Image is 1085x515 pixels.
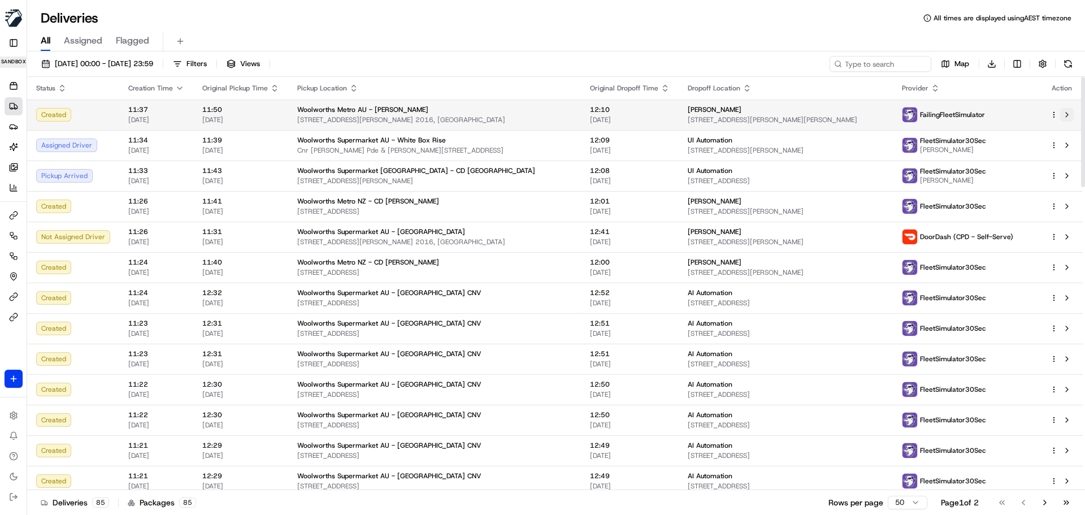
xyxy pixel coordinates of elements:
[128,268,184,277] span: [DATE]
[297,390,572,399] span: [STREET_ADDRESS]
[902,84,928,93] span: Provider
[590,421,670,430] span: [DATE]
[688,288,732,297] span: AI Automation
[94,175,98,184] span: •
[202,288,279,297] span: 12:32
[688,349,732,358] span: AI Automation
[1050,84,1074,93] div: Action
[920,202,986,211] span: FleetSimulator30Sec
[11,147,76,156] div: Past conversations
[116,34,149,47] span: Flagged
[202,115,279,124] span: [DATE]
[202,298,279,308] span: [DATE]
[830,56,931,72] input: Type to search
[297,410,481,419] span: Woolworths Supermarket AU - [GEOGRAPHIC_DATA] CNV
[920,324,986,333] span: FleetSimulator30Sec
[688,268,884,277] span: [STREET_ADDRESS][PERSON_NAME]
[128,298,184,308] span: [DATE]
[688,105,741,114] span: [PERSON_NAME]
[688,329,884,338] span: [STREET_ADDRESS]
[688,136,732,145] span: UI Automation
[51,119,155,128] div: We're available if you need us!
[688,166,732,175] span: UI Automation
[688,471,732,481] span: AI Automation
[297,237,572,246] span: [STREET_ADDRESS][PERSON_NAME] 2016, [GEOGRAPHIC_DATA]
[202,329,279,338] span: [DATE]
[128,227,184,236] span: 11:26
[222,56,265,72] button: Views
[688,176,884,185] span: [STREET_ADDRESS]
[297,471,481,481] span: Woolworths Supermarket AU - [GEOGRAPHIC_DATA] CNV
[202,84,268,93] span: Original Pickup Time
[202,136,279,145] span: 11:39
[107,253,181,264] span: API Documentation
[128,380,184,389] span: 11:22
[202,441,279,450] span: 12:29
[297,115,572,124] span: [STREET_ADDRESS][PERSON_NAME] 2016, [GEOGRAPHIC_DATA]
[128,146,184,155] span: [DATE]
[590,471,670,481] span: 12:49
[11,45,206,63] p: Welcome 👋
[590,329,670,338] span: [DATE]
[590,84,658,93] span: Original Dropoff Time
[128,288,184,297] span: 11:24
[297,258,439,267] span: Woolworths Metro NZ - CD [PERSON_NAME]
[688,115,884,124] span: [STREET_ADDRESS][PERSON_NAME][PERSON_NAME]
[590,380,670,389] span: 12:50
[590,410,670,419] span: 12:50
[590,136,670,145] span: 12:09
[128,197,184,206] span: 11:26
[128,115,184,124] span: [DATE]
[590,298,670,308] span: [DATE]
[29,73,186,85] input: Clear
[94,206,98,215] span: •
[920,354,986,363] span: FleetSimulator30Sec
[590,207,670,216] span: [DATE]
[41,34,50,47] span: All
[128,421,184,430] span: [DATE]
[297,105,428,114] span: Woolworths Metro AU - [PERSON_NAME]
[128,471,184,481] span: 11:21
[202,227,279,236] span: 11:31
[128,84,173,93] span: Creation Time
[186,59,207,69] span: Filters
[902,382,917,397] img: FleetSimulator.png
[112,280,137,289] span: Pylon
[920,110,985,119] span: FailingFleetSimulator
[80,280,137,289] a: Powered byPylon
[100,175,123,184] span: [DATE]
[954,59,969,69] span: Map
[902,474,917,488] img: FleetSimulator.png
[5,9,23,27] img: MILKRUN
[202,176,279,185] span: [DATE]
[297,84,347,93] span: Pickup Location
[297,380,481,389] span: Woolworths Supermarket AU - [GEOGRAPHIC_DATA] CNV
[590,451,670,460] span: [DATE]
[168,56,212,72] button: Filters
[590,288,670,297] span: 12:52
[920,176,986,185] span: [PERSON_NAME]
[202,421,279,430] span: [DATE]
[688,482,884,491] span: [STREET_ADDRESS]
[688,390,884,399] span: [STREET_ADDRESS]
[902,352,917,366] img: FleetSimulator.png
[920,232,1013,241] span: DoorDash (CPD - Self-Serve)
[934,14,1071,23] span: All times are displayed using AEST timezone
[36,84,55,93] span: Status
[590,115,670,124] span: [DATE]
[202,268,279,277] span: [DATE]
[23,253,86,264] span: Knowledge Base
[11,195,29,213] img: Balvinder Singh Punie
[297,146,572,155] span: Cnr [PERSON_NAME] Pde & [PERSON_NAME][STREET_ADDRESS]
[920,145,986,154] span: [PERSON_NAME]
[202,349,279,358] span: 12:31
[96,254,105,263] div: 💻
[128,482,184,491] span: [DATE]
[64,34,102,47] span: Assigned
[590,146,670,155] span: [DATE]
[688,258,741,267] span: [PERSON_NAME]
[128,136,184,145] span: 11:34
[202,105,279,114] span: 11:50
[11,11,34,34] img: Nash
[92,497,109,508] div: 85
